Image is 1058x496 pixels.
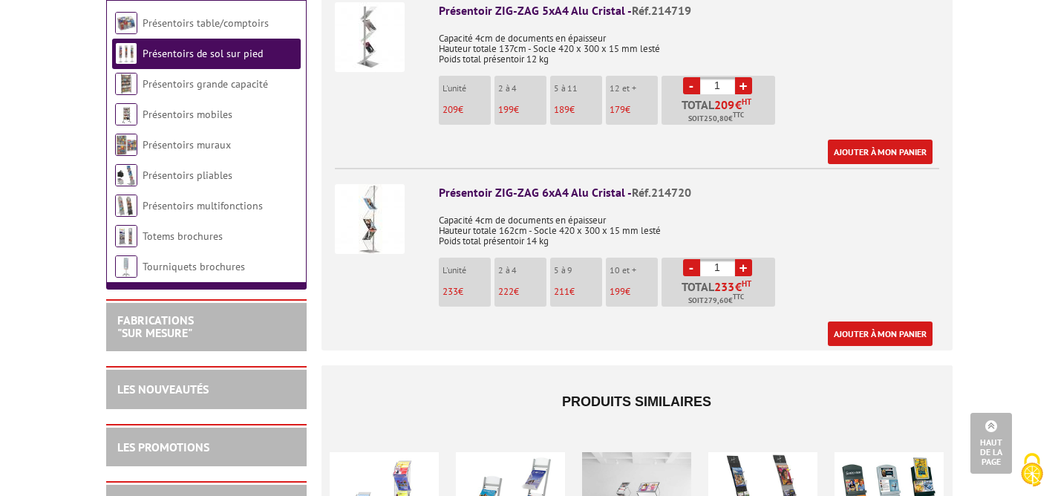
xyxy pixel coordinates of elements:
[117,382,209,397] a: LES NOUVEAUTÉS
[610,287,658,297] p: €
[115,225,137,247] img: Totems brochures
[335,184,405,254] img: Présentoir ZIG-ZAG 6xA4 Alu Cristal
[828,140,933,164] a: Ajouter à mon panier
[970,413,1012,474] a: Haut de la page
[610,103,625,116] span: 179
[443,287,491,297] p: €
[554,285,569,298] span: 211
[443,105,491,115] p: €
[143,108,232,121] a: Présentoirs mobiles
[117,313,194,341] a: FABRICATIONS"Sur Mesure"
[443,83,491,94] p: L'unité
[714,99,735,111] span: 209
[117,440,209,454] a: LES PROMOTIONS
[742,278,751,289] sup: HT
[143,16,269,30] a: Présentoirs table/comptoirs
[632,185,691,200] span: Réf.214720
[115,255,137,278] img: Tourniquets brochures
[443,285,458,298] span: 233
[143,229,223,243] a: Totems brochures
[554,83,602,94] p: 5 à 11
[143,169,232,182] a: Présentoirs pliables
[828,322,933,346] a: Ajouter à mon panier
[1006,446,1058,496] button: Cookies (fenêtre modale)
[335,2,405,72] img: Présentoir ZIG-ZAG 5xA4 Alu Cristal
[704,295,728,307] span: 279,60
[443,265,491,275] p: L'unité
[688,113,744,125] span: Soit €
[115,73,137,95] img: Présentoirs grande capacité
[498,105,546,115] p: €
[115,103,137,125] img: Présentoirs mobiles
[143,47,263,60] a: Présentoirs de sol sur pied
[610,105,658,115] p: €
[562,394,711,409] span: Produits similaires
[733,293,744,301] sup: TTC
[498,285,514,298] span: 222
[704,113,728,125] span: 250,80
[143,260,245,273] a: Tourniquets brochures
[665,281,775,307] p: Total
[733,111,744,119] sup: TTC
[143,77,268,91] a: Présentoirs grande capacité
[735,281,742,293] span: €
[714,281,735,293] span: 233
[439,184,939,201] div: Présentoir ZIG-ZAG 6xA4 Alu Cristal -
[143,138,231,151] a: Présentoirs muraux
[443,103,458,116] span: 209
[554,103,569,116] span: 189
[115,134,137,156] img: Présentoirs muraux
[610,265,658,275] p: 10 et +
[1013,451,1051,489] img: Cookies (fenêtre modale)
[735,99,742,111] span: €
[683,77,700,94] a: -
[115,12,137,34] img: Présentoirs table/comptoirs
[665,99,775,125] p: Total
[115,164,137,186] img: Présentoirs pliables
[498,83,546,94] p: 2 à 4
[143,199,263,212] a: Présentoirs multifonctions
[115,195,137,217] img: Présentoirs multifonctions
[554,287,602,297] p: €
[554,265,602,275] p: 5 à 9
[498,287,546,297] p: €
[735,77,752,94] a: +
[115,42,137,65] img: Présentoirs de sol sur pied
[439,2,939,19] div: Présentoir ZIG-ZAG 5xA4 Alu Cristal -
[610,285,625,298] span: 199
[439,23,939,65] p: Capacité 4cm de documents en épaisseur Hauteur totale 137cm - Socle 420 x 300 x 15 mm lesté Poids...
[735,259,752,276] a: +
[554,105,602,115] p: €
[498,265,546,275] p: 2 à 4
[498,103,514,116] span: 199
[742,97,751,107] sup: HT
[632,3,691,18] span: Réf.214719
[610,83,658,94] p: 12 et +
[688,295,744,307] span: Soit €
[439,205,939,247] p: Capacité 4cm de documents en épaisseur Hauteur totale 162cm - Socle 420 x 300 x 15 mm lesté Poids...
[683,259,700,276] a: -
